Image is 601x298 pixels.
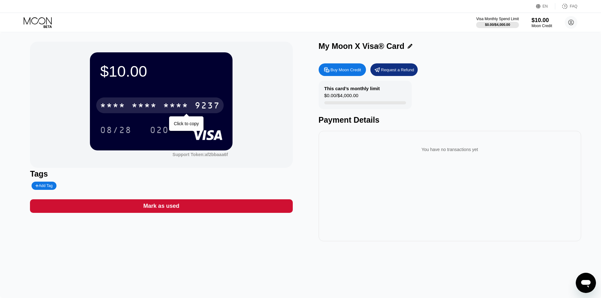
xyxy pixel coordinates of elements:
[532,17,552,24] div: $10.00
[195,101,220,111] div: 9237
[143,202,179,210] div: Mark as used
[370,63,418,76] div: Request a Refund
[30,169,292,178] div: Tags
[324,141,576,158] div: You have no transactions yet
[570,4,577,9] div: FAQ
[173,152,228,157] div: Support Token: af2bbaaa6f
[30,199,292,213] div: Mark as used
[476,17,519,28] div: Visa Monthly Spend Limit$0.00/$4,000.00
[32,182,56,190] div: Add Tag
[145,122,174,138] div: 020
[319,42,404,51] div: My Moon X Visa® Card
[95,122,136,138] div: 08/28
[576,273,596,293] iframe: Nút để khởi chạy cửa sổ nhắn tin
[331,67,361,73] div: Buy Moon Credit
[173,152,228,157] div: Support Token:af2bbaaa6f
[324,93,358,101] div: $0.00 / $4,000.00
[485,23,510,26] div: $0.00 / $4,000.00
[174,121,199,126] div: Click to copy
[324,86,380,91] div: This card’s monthly limit
[381,67,414,73] div: Request a Refund
[532,24,552,28] div: Moon Credit
[532,17,552,28] div: $10.00Moon Credit
[476,17,519,21] div: Visa Monthly Spend Limit
[150,126,169,136] div: 020
[319,63,366,76] div: Buy Moon Credit
[543,4,548,9] div: EN
[319,115,581,125] div: Payment Details
[100,62,222,80] div: $10.00
[536,3,555,9] div: EN
[555,3,577,9] div: FAQ
[35,184,52,188] div: Add Tag
[100,126,132,136] div: 08/28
